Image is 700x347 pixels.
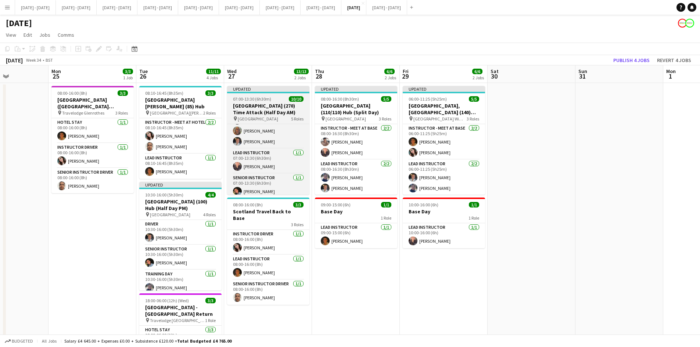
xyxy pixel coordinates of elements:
[123,69,133,74] span: 3/3
[50,72,61,80] span: 25
[64,338,231,344] div: Salary £4 645.00 + Expenses £0.00 + Subsistence £120.00 =
[139,86,222,179] app-job-card: 08:10-16:45 (8h35m)3/3[GEOGRAPHIC_DATA][PERSON_NAME] (85) Hub [GEOGRAPHIC_DATA][PERSON_NAME]2 Rol...
[238,116,278,122] span: [GEOGRAPHIC_DATA]
[36,30,53,40] a: Jobs
[139,182,222,290] app-job-card: Updated10:30-16:00 (5h30m)4/4[GEOGRAPHIC_DATA] (100) Hub (Half Day PM) [GEOGRAPHIC_DATA]4 RolesDr...
[51,143,134,168] app-card-role: Instructor Driver1/108:00-16:00 (8h)[PERSON_NAME]
[403,124,485,160] app-card-role: Instructor - Meet at Base2/206:00-11:25 (5h25m)[PERSON_NAME][PERSON_NAME]
[227,174,309,199] app-card-role: Senior Instructor1/107:00-13:30 (6h30m)[PERSON_NAME]
[139,97,222,110] h3: [GEOGRAPHIC_DATA][PERSON_NAME] (85) Hub
[205,90,216,96] span: 3/3
[666,68,676,75] span: Mon
[315,86,397,92] div: Updated
[207,75,220,80] div: 4 Jobs
[150,318,205,323] span: Travelodge [GEOGRAPHIC_DATA]
[227,149,309,174] app-card-role: Lead Instructor1/107:00-13:30 (6h30m)[PERSON_NAME]
[469,215,479,221] span: 1 Role
[260,0,301,15] button: [DATE] - [DATE]
[4,337,34,345] button: Budgeted
[315,160,397,195] app-card-role: Lead Instructor2/208:00-16:30 (8h30m)[PERSON_NAME][PERSON_NAME]
[381,215,391,221] span: 1 Role
[15,0,56,15] button: [DATE] - [DATE]
[115,110,128,116] span: 3 Roles
[403,223,485,248] app-card-role: Lead Instructor1/110:00-16:00 (6h)[PERSON_NAME]
[384,69,395,74] span: 6/6
[58,32,74,38] span: Comms
[294,69,309,74] span: 13/13
[139,182,222,188] div: Updated
[291,116,304,122] span: 5 Roles
[409,96,447,102] span: 06:00-11:25 (5h25m)
[51,168,134,193] app-card-role: Senior Instructor Driver1/108:00-16:00 (8h)[PERSON_NAME]
[21,30,35,40] a: Edit
[139,68,148,75] span: Tue
[46,57,53,63] div: BST
[56,0,97,15] button: [DATE] - [DATE]
[665,72,676,80] span: 1
[403,198,485,248] app-job-card: 10:00-16:00 (6h)1/1Base Day1 RoleLead Instructor1/110:00-16:00 (6h)[PERSON_NAME]
[203,110,216,116] span: 2 Roles
[227,86,309,195] div: Updated07:00-13:30 (6h30m)10/10[GEOGRAPHIC_DATA] (270) Time Attack (Half Day AM) [GEOGRAPHIC_DATA...
[139,245,222,270] app-card-role: Senior Instructor1/110:30-16:00 (5h30m)[PERSON_NAME]
[469,96,479,102] span: 5/5
[341,0,366,15] button: [DATE]
[610,55,653,65] button: Publish 4 jobs
[403,208,485,215] h3: Base Day
[219,0,260,15] button: [DATE] - [DATE]
[226,72,237,80] span: 27
[315,198,397,248] app-job-card: 09:00-15:00 (6h)1/1Base Day1 RoleLead Instructor1/109:00-15:00 (6h)[PERSON_NAME]
[403,68,409,75] span: Fri
[315,68,324,75] span: Thu
[577,72,587,80] span: 31
[289,96,304,102] span: 10/10
[51,118,134,143] app-card-role: Hotel Stay1/108:00-16:00 (8h)[PERSON_NAME]
[139,118,222,154] app-card-role: Instructor - Meet at Hotel2/208:10-16:45 (8h35m)[PERSON_NAME][PERSON_NAME]
[139,270,222,295] app-card-role: Training Day1/110:30-16:00 (5h30m)[PERSON_NAME]
[472,69,482,74] span: 6/6
[51,86,134,193] div: 08:00-16:00 (8h)3/3[GEOGRAPHIC_DATA] ([GEOGRAPHIC_DATA][PERSON_NAME]) - [GEOGRAPHIC_DATA][PERSON_...
[469,202,479,207] span: 1/1
[381,96,391,102] span: 5/5
[62,110,104,116] span: Travelodge Glenrothes
[227,255,309,280] app-card-role: Lead Instructor1/108:00-16:00 (8h)[PERSON_NAME]
[403,86,485,195] app-job-card: Updated06:00-11:25 (5h25m)5/5[GEOGRAPHIC_DATA], [GEOGRAPHIC_DATA] (140) Hub (Half Day AM) [GEOGRA...
[39,32,50,38] span: Jobs
[6,18,32,29] h1: [DATE]
[137,0,178,15] button: [DATE] - [DATE]
[145,298,189,303] span: 18:00-06:00 (12h) (Wed)
[227,208,309,221] h3: Scotland Travel Back to Base
[654,55,694,65] button: Revert 4 jobs
[315,208,397,215] h3: Base Day
[123,75,133,80] div: 1 Job
[6,32,16,38] span: View
[402,72,409,80] span: 29
[291,222,304,227] span: 3 Roles
[489,72,499,80] span: 30
[55,30,77,40] a: Comms
[227,198,309,305] app-job-card: 08:00-16:00 (8h)3/3Scotland Travel Back to Base3 RolesInstructor Driver1/108:00-16:00 (8h)[PERSON...
[145,90,183,96] span: 08:10-16:45 (8h35m)
[51,97,134,110] h3: [GEOGRAPHIC_DATA] ([GEOGRAPHIC_DATA][PERSON_NAME]) - [GEOGRAPHIC_DATA][PERSON_NAME]
[139,154,222,179] app-card-role: Lead Instructor1/108:10-16:45 (8h35m)[PERSON_NAME]
[467,116,479,122] span: 3 Roles
[205,192,216,198] span: 4/4
[578,68,587,75] span: Sun
[409,202,438,207] span: 10:00-16:00 (6h)
[385,75,396,80] div: 2 Jobs
[491,68,499,75] span: Sat
[301,0,341,15] button: [DATE] - [DATE]
[315,86,397,195] app-job-card: Updated08:00-16:30 (8h30m)5/5[GEOGRAPHIC_DATA] (110/110) Hub (Split Day) [GEOGRAPHIC_DATA]3 Roles...
[379,116,391,122] span: 3 Roles
[139,304,222,317] h3: [GEOGRAPHIC_DATA] - [GEOGRAPHIC_DATA] Return
[403,102,485,116] h3: [GEOGRAPHIC_DATA], [GEOGRAPHIC_DATA] (140) Hub (Half Day AM)
[321,96,359,102] span: 08:00-16:30 (8h30m)
[57,90,87,96] span: 08:00-16:00 (8h)
[118,90,128,96] span: 3/3
[366,0,407,15] button: [DATE] - [DATE]
[205,318,216,323] span: 1 Role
